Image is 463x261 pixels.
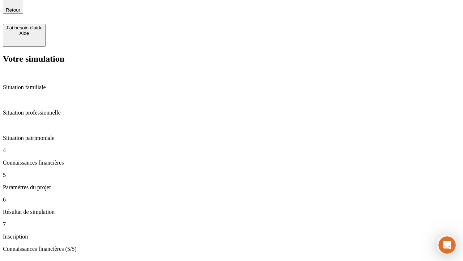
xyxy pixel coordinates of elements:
p: Situation professionnelle [3,109,460,116]
button: J’ai besoin d'aideAide [3,24,46,47]
p: Connaissances financières [3,159,460,166]
p: Inscription [3,233,460,240]
p: Situation patrimoniale [3,135,460,141]
div: Aide [6,30,43,36]
p: 6 [3,196,460,203]
span: Retour [6,7,20,13]
div: J’ai besoin d'aide [6,25,43,30]
h2: Votre simulation [3,54,460,64]
p: Connaissances financières (5/5) [3,246,460,252]
p: Situation familiale [3,84,460,91]
p: 4 [3,147,460,154]
iframe: Intercom live chat [438,236,456,254]
p: Résultat de simulation [3,209,460,215]
p: 7 [3,221,460,228]
p: Paramètres du projet [3,184,460,191]
iframe: Intercom live chat discovery launcher [437,235,457,255]
p: 5 [3,172,460,178]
